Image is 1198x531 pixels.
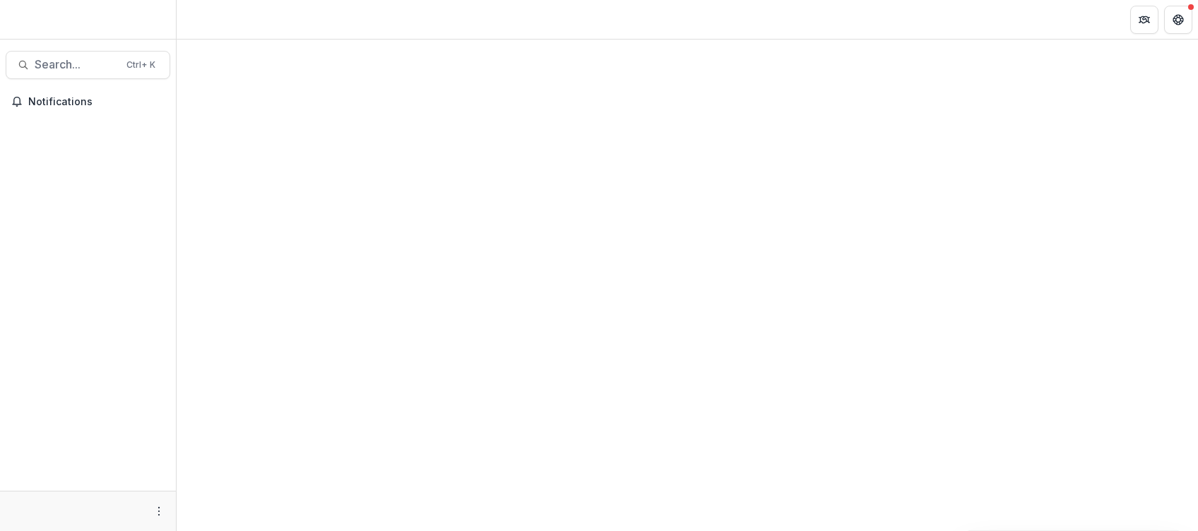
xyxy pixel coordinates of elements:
[1130,6,1158,34] button: Partners
[182,9,242,30] nav: breadcrumb
[35,58,118,71] span: Search...
[6,51,170,79] button: Search...
[124,57,158,73] div: Ctrl + K
[150,503,167,520] button: More
[6,90,170,113] button: Notifications
[28,96,165,108] span: Notifications
[1164,6,1192,34] button: Get Help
